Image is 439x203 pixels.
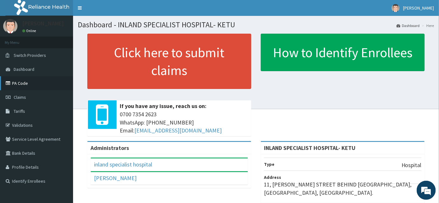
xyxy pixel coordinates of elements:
[264,180,422,197] p: 11, [PERSON_NAME] STREET BEHIND [GEOGRAPHIC_DATA], [GEOGRAPHIC_DATA], [GEOGRAPHIC_DATA].
[14,94,26,100] span: Claims
[87,34,251,89] a: Click here to submit claims
[14,108,25,114] span: Tariffs
[94,161,152,168] a: inland specialist hospital
[264,174,281,180] b: Address
[261,34,425,71] a: How to Identify Enrollees
[3,19,17,33] img: User Image
[264,161,274,167] b: Type
[22,21,64,26] p: [PERSON_NAME]
[403,5,434,11] span: [PERSON_NAME]
[120,110,248,135] span: 0700 7354 2623 WhatsApp: [PHONE_NUMBER] Email:
[396,23,420,28] a: Dashboard
[120,102,206,110] b: If you have any issue, reach us on:
[91,144,129,152] b: Administrators
[402,161,422,169] p: Hospital
[14,66,34,72] span: Dashboard
[134,127,222,134] a: [EMAIL_ADDRESS][DOMAIN_NAME]
[22,29,37,33] a: Online
[421,23,434,28] li: Here
[392,4,400,12] img: User Image
[264,144,355,152] strong: INLAND SPECIALIST HOSPITAL- KETU
[94,174,137,182] a: [PERSON_NAME]
[14,52,46,58] span: Switch Providers
[78,21,434,29] h1: Dashboard - INLAND SPECIALIST HOSPITAL- KETU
